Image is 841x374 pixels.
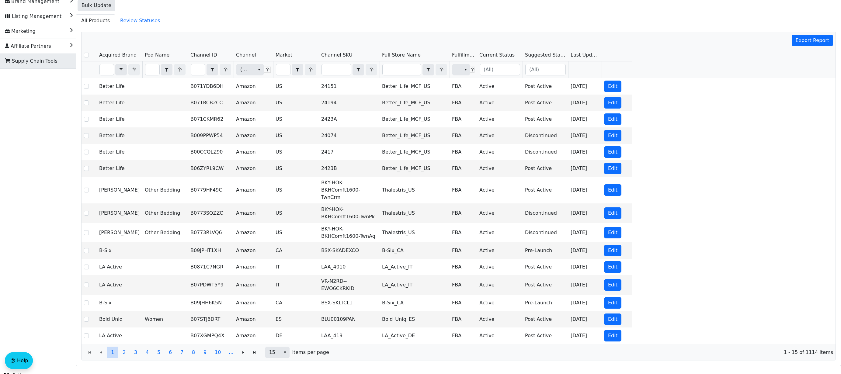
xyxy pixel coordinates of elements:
td: DE [273,327,319,344]
span: Channel ID [190,51,217,59]
input: Filter [383,64,421,75]
td: Amazon [234,223,273,242]
button: Page 6 [165,347,176,358]
td: Thalestris_US [380,177,450,203]
td: Active [477,78,523,95]
td: Amazon [234,295,273,311]
button: Help floatingactionbutton [5,352,33,369]
span: Choose Operator [115,64,127,75]
td: FBA [450,177,477,203]
td: B071CKMR62 [188,111,234,127]
button: Go to the next page [238,347,249,358]
td: IT [273,275,319,295]
td: Discontinued [523,144,568,160]
td: B09JHH6K5N [188,295,234,311]
input: Select Row [84,282,89,287]
th: Filter [97,61,142,78]
button: Edit [604,146,621,158]
td: IT [273,259,319,275]
td: [DATE] [568,311,602,327]
input: Select Row [84,150,89,154]
input: Select Row [84,53,89,57]
span: Edit [608,132,617,139]
th: Filter [450,61,477,78]
td: Active [477,275,523,295]
td: Active [477,203,523,223]
td: 2423A [319,111,380,127]
td: Amazon [234,111,273,127]
td: FBA [450,295,477,311]
td: LAA_4010 [319,259,380,275]
td: Active [477,177,523,203]
td: Amazon [234,144,273,160]
td: Amazon [234,127,273,144]
input: Select Row [84,248,89,253]
td: LA Active [97,259,142,275]
td: FBA [450,242,477,259]
button: Edit [604,163,621,174]
span: items per page [292,349,329,356]
button: Page 10 [211,347,225,358]
span: Choose Operator [207,64,218,75]
input: Select Row [84,265,89,269]
button: Page 1 [107,347,118,358]
input: Select Row [84,133,89,138]
button: Edit [604,81,621,92]
td: Better Life [97,127,142,144]
span: Edit [608,316,617,323]
td: Active [477,295,523,311]
button: Edit [604,97,621,109]
span: Edit [608,299,617,306]
td: Better_Life_MCF_US [380,111,450,127]
button: Edit [604,330,621,341]
span: 15 [269,349,277,356]
button: Edit [604,261,621,273]
td: LA_Active_DE [380,327,450,344]
input: (All) [526,64,565,75]
span: Suggested Status [525,51,566,59]
input: Select Row [84,166,89,171]
td: 24074 [319,127,380,144]
td: B06ZYRL9CW [188,160,234,177]
span: Supply Chain Tools [5,56,57,66]
span: Choose Operator [292,64,303,75]
td: Active [477,127,523,144]
td: Other Bedding [142,203,188,223]
span: Edit [608,229,617,236]
td: Active [477,95,523,111]
span: Listing Management [5,12,61,21]
td: US [273,223,319,242]
td: Amazon [234,78,273,95]
span: All Products [76,15,115,27]
td: B07XGMPQ4X [188,327,234,344]
td: [DATE] [568,78,602,95]
td: B071YDB6DH [188,78,234,95]
input: Select Row [84,188,89,192]
td: BLU00109PAN [319,311,380,327]
td: B09JPHT1XH [188,242,234,259]
button: Page 3 [130,347,141,358]
td: Discontinued [523,127,568,144]
td: 24151 [319,78,380,95]
td: B0773SQZZC [188,203,234,223]
button: select [207,64,218,75]
td: LA_Active_IT [380,259,450,275]
span: Export Report [796,37,829,44]
td: Post Active [523,160,568,177]
td: Thalestris_US [380,203,450,223]
span: Full Store Name [382,51,421,59]
button: Edit [604,113,621,125]
td: BSX-SKLTCL1 [319,295,380,311]
td: FBA [450,144,477,160]
td: Active [477,311,523,327]
td: [DATE] [568,177,602,203]
span: Fulfillment [452,51,474,59]
span: ... [229,349,233,356]
td: LA Active [97,275,142,295]
button: select [461,64,470,75]
button: select [423,64,434,75]
td: [DATE] [568,160,602,177]
th: Filter [477,61,523,78]
span: Edit [608,116,617,123]
td: US [273,177,319,203]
